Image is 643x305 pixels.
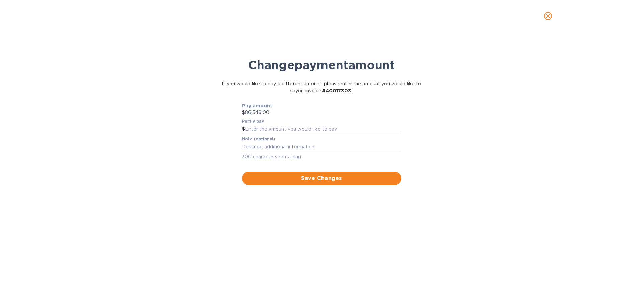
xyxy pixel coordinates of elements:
div: $ [242,124,245,134]
button: close [540,8,556,24]
b: Change payment amount [248,58,395,72]
b: # 40017303 [322,88,351,93]
button: Save Changes [242,172,401,185]
p: If you would like to pay a different amount, please enter the amount you would like to pay on inv... [221,80,422,94]
label: Partly pay [242,119,264,123]
b: Pay amount [242,103,273,108]
span: Save Changes [247,174,396,182]
p: $86,546.00 [242,109,401,116]
label: Note (optional) [242,137,275,141]
p: 300 characters remaining [242,153,401,161]
input: Enter the amount you would like to pay [245,124,401,134]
